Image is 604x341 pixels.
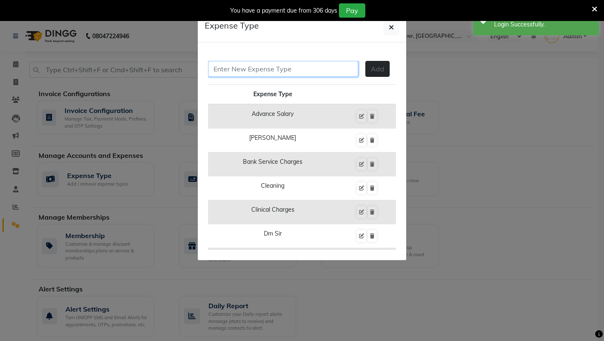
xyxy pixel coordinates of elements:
[494,20,593,29] div: Login Successfully.
[208,61,358,77] input: Enter New Expense Type
[208,248,338,272] td: Dustbin
[365,61,390,77] button: Add
[208,104,338,129] td: Advance Salary
[208,152,338,176] td: Bank Service Charges
[339,3,365,18] button: Pay
[205,19,259,32] h5: Expense Type
[371,65,384,73] span: Add
[208,176,338,200] td: Cleaning
[230,6,337,15] div: You have a payment due from 306 days
[208,129,338,152] td: [PERSON_NAME]
[208,224,338,248] td: Dm Sir
[208,200,338,224] td: Clinical Charges
[208,85,338,105] th: Expense Type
